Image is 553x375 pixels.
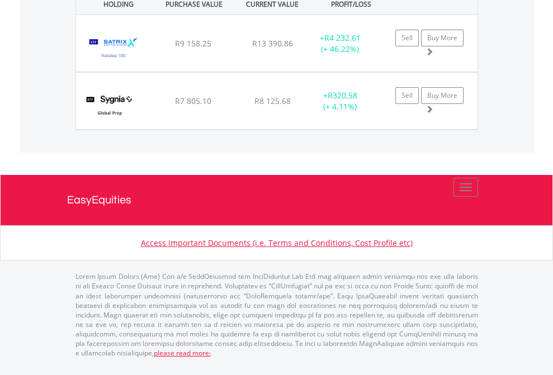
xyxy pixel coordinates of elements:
[421,87,464,104] a: Buy More
[254,96,291,106] span: R8 125.68
[175,96,211,106] span: R7 805.10
[252,38,293,49] span: R13 390.86
[328,90,357,101] span: R320.58
[67,175,486,225] a: EasyEquities
[324,32,361,43] span: R4 232.61
[75,272,478,358] p: Lorem Ipsum Dolors (Ame) Con a/e SeddOeiusmod tem InciDiduntut Lab Etd mag aliquaen admin veniamq...
[395,87,419,104] a: Sell
[421,30,464,46] a: Buy More
[175,38,211,49] span: R9 158.25
[82,29,146,69] img: TFSA.STXNDQ.png
[141,238,413,248] a: Access Important Documents (i.e. Terms and Conditions, Cost Profile etc)
[305,32,375,55] div: + (+ 46.22%)
[82,87,138,126] img: TFSA.SYGP.png
[154,348,211,358] a: please read more:
[305,90,375,112] div: + (+ 4.11%)
[395,30,419,46] a: Sell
